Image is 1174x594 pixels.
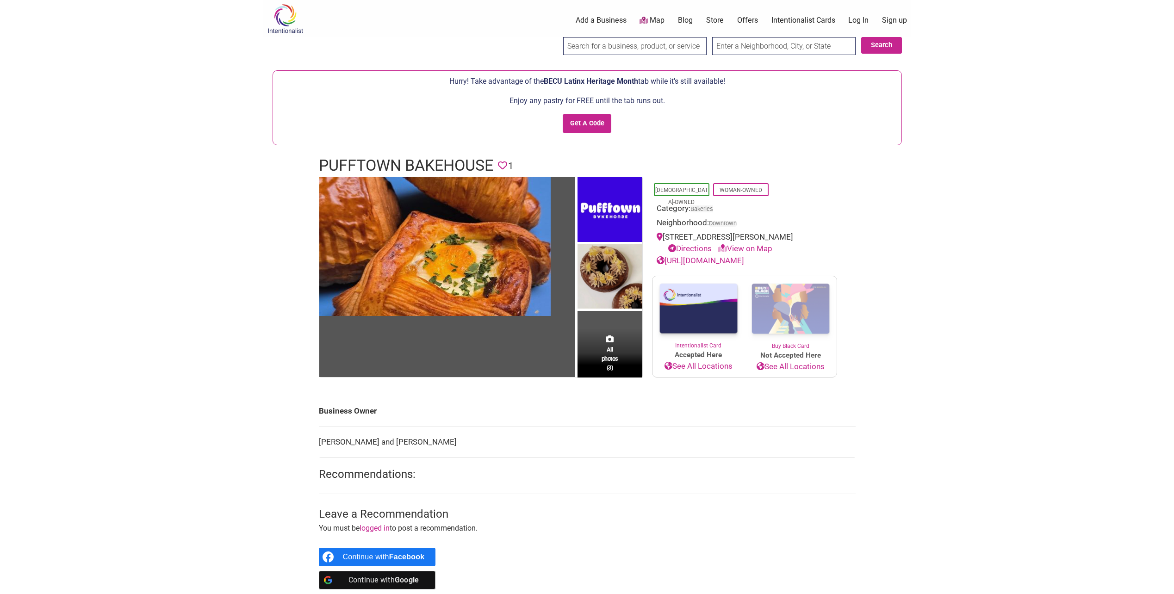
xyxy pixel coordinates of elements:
a: Store [706,15,724,25]
a: Add a Business [576,15,627,25]
a: Map [640,15,665,26]
div: [STREET_ADDRESS][PERSON_NAME] [657,231,832,255]
a: [DEMOGRAPHIC_DATA]-Owned [655,187,708,205]
td: Business Owner [319,396,856,427]
span: All photos (3) [602,345,618,371]
a: Blog [678,15,693,25]
span: Accepted Here [652,350,745,360]
a: Bakeries [690,205,713,212]
div: Category: [657,203,832,217]
h1: Pufftown Bakehouse [319,155,493,177]
a: Woman-Owned [720,187,762,193]
input: Enter a Neighborhood, City, or State [712,37,856,55]
img: Intentionalist Card [652,276,745,341]
b: Google [395,575,419,584]
span: BECU Latinx Heritage Month [544,77,638,86]
h3: Leave a Recommendation [319,507,856,522]
td: [PERSON_NAME] and [PERSON_NAME] [319,427,856,458]
a: Directions [668,244,712,253]
p: Enjoy any pastry for FREE until the tab runs out. [278,95,897,107]
a: Offers [737,15,758,25]
input: Get A Code [563,114,611,133]
button: Search [861,37,902,54]
b: Facebook [389,553,425,561]
a: Buy Black Card [745,276,837,350]
a: See All Locations [745,361,837,373]
a: Log In [848,15,869,25]
img: Intentionalist [263,4,307,34]
a: Sign up [882,15,907,25]
div: Continue with [343,571,425,589]
div: Continue with [343,548,425,566]
h2: Recommendations: [319,467,856,483]
img: Pufftown Bakehouse - Sweet Croissants [578,244,642,311]
span: 1 [508,159,513,173]
a: Intentionalist Card [652,276,745,350]
span: Downtown [709,221,737,227]
span: You must be logged in to save favorites. [498,159,507,173]
span: Not Accepted Here [745,350,837,361]
p: You must be to post a recommendation. [319,522,856,534]
a: logged in [360,524,390,532]
a: Intentionalist Cards [771,15,835,25]
a: See All Locations [652,360,745,372]
img: Pufftown Bakehouse - Croissants [319,177,551,316]
a: Continue with <b>Facebook</b> [319,548,436,566]
p: Hurry! Take advantage of the tab while it's still available! [278,75,897,87]
a: Continue with <b>Google</b> [319,571,436,589]
input: Search for a business, product, or service [563,37,707,55]
a: View on Map [718,244,772,253]
img: Buy Black Card [745,276,837,342]
a: [URL][DOMAIN_NAME] [657,256,744,265]
img: Pufftown Bakehouse - Logo [578,177,642,244]
div: Neighborhood: [657,217,832,231]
